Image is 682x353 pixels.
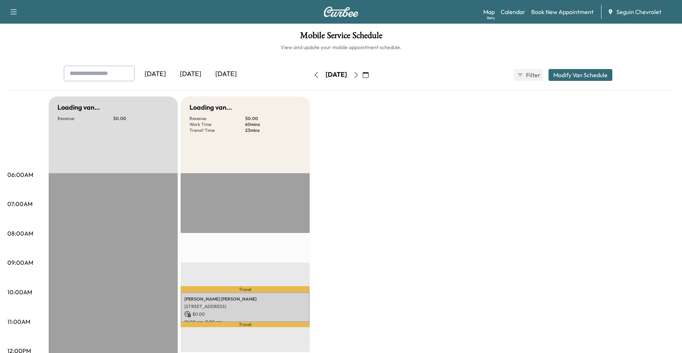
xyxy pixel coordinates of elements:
p: 11:00AM [7,317,30,326]
div: [DATE] [173,66,208,83]
p: Transit Time [189,127,245,133]
p: $ 0.00 [245,116,301,121]
p: Work Time [189,121,245,127]
p: 08:00AM [7,229,33,238]
p: $ 0.00 [113,116,169,121]
h6: View and update your mobile appointment schedule. [7,44,675,51]
a: Calendar [501,7,525,16]
p: Revenue [58,116,113,121]
h1: Mobile Service Schedule [7,31,675,44]
p: [PERSON_NAME] [PERSON_NAME] [184,296,306,302]
p: 60 mins [245,121,301,127]
span: Filter [526,71,539,79]
p: Revenue [189,116,245,121]
img: Curbee Logo [323,7,359,17]
p: 09:00AM [7,258,33,267]
p: 10:00 am - 11:00 am [184,319,306,325]
span: Seguin Chevrolet [616,7,661,16]
p: Travel [181,322,310,327]
button: Modify Van Schedule [549,69,612,81]
p: Travel [181,286,310,292]
p: $ 0.00 [184,311,306,318]
h5: Loading van... [189,102,232,113]
div: [DATE] [208,66,244,83]
a: Book New Appointment [531,7,594,16]
p: 10:00AM [7,288,32,297]
div: [DATE] [326,70,347,79]
p: 07:00AM [7,199,32,208]
p: 06:00AM [7,170,33,179]
div: [DATE] [138,66,173,83]
p: [STREET_ADDRESS] [184,304,306,309]
a: MapBeta [483,7,495,16]
p: 23 mins [245,127,301,133]
button: Filter [514,69,543,81]
h5: Loading van... [58,102,100,113]
div: Beta [487,15,495,21]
